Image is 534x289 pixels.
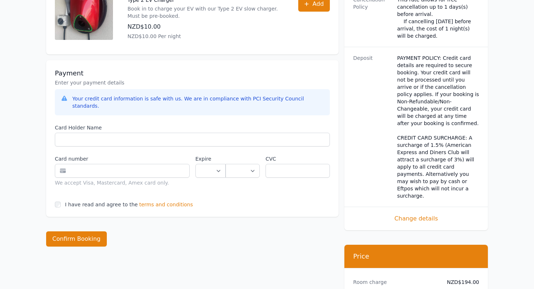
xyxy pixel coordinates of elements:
[139,201,193,208] span: terms and conditions
[128,33,284,40] p: NZD$10.00 Per night
[72,95,324,110] div: Your credit card information is safe with us. We are in compliance with PCI Security Council stan...
[353,214,479,223] span: Change details
[397,54,479,199] dd: PAYMENT POLICY: Credit card details are required to secure booking. Your credit card will not be ...
[353,278,435,286] dt: Room charge
[55,69,330,78] h3: Payment
[353,54,391,199] dt: Deposit
[55,124,330,131] label: Card Holder Name
[55,155,190,162] label: Card number
[226,155,260,162] label: .
[128,5,284,20] p: Book in to charge your EV with our Type 2 EV slow charger. Must be pre-booked.
[266,155,330,162] label: CVC
[46,231,107,247] button: Confirm Booking
[128,22,284,31] p: NZD$10.00
[65,202,138,207] label: I have read and agree to the
[353,252,479,261] h3: Price
[55,179,190,186] div: We accept Visa, Mastercard, Amex card only.
[441,278,479,286] dd: NZD$194.00
[55,79,330,86] p: Enter your payment details
[195,155,226,162] label: Expire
